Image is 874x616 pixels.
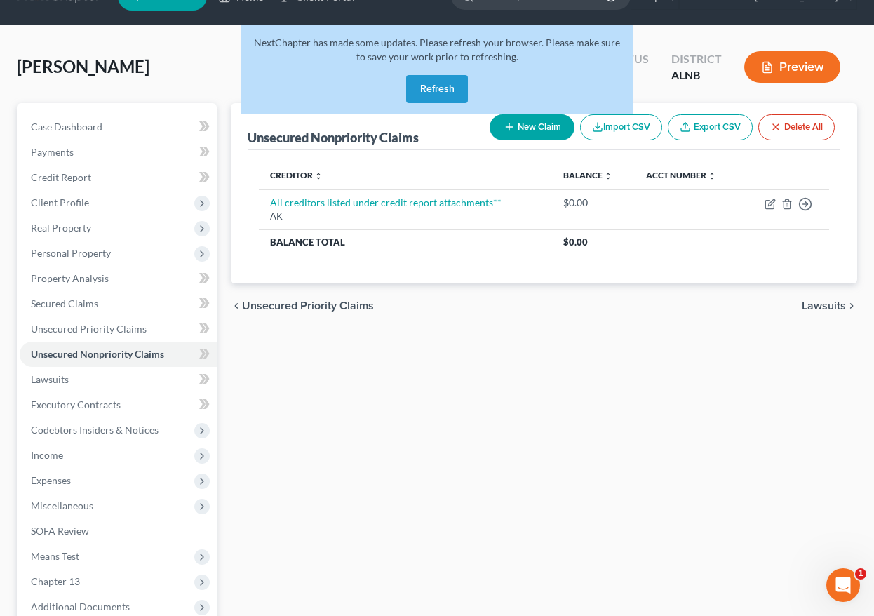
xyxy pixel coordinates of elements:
span: 1 [855,568,866,580]
a: Property Analysis [20,266,217,291]
button: Lawsuits chevron_right [802,300,857,312]
span: Case Dashboard [31,121,102,133]
i: unfold_more [604,172,612,180]
i: chevron_right [846,300,857,312]
span: Unsecured Nonpriority Claims [31,348,164,360]
span: Additional Documents [31,601,130,612]
a: Unsecured Priority Claims [20,316,217,342]
span: Lawsuits [31,373,69,385]
a: Lawsuits [20,367,217,392]
span: Executory Contracts [31,399,121,410]
span: Personal Property [31,247,111,259]
div: AK [270,210,541,223]
div: Unsecured Nonpriority Claims [248,129,419,146]
span: SOFA Review [31,525,89,537]
span: [PERSON_NAME] [17,56,149,76]
span: $0.00 [563,236,588,248]
a: All creditors listed under credit report attachments** [270,196,502,208]
span: Client Profile [31,196,89,208]
span: Codebtors Insiders & Notices [31,424,159,436]
button: chevron_left Unsecured Priority Claims [231,300,374,312]
a: Balance unfold_more [563,170,612,180]
span: Chapter 13 [31,575,80,587]
span: Lawsuits [802,300,846,312]
i: chevron_left [231,300,242,312]
a: Secured Claims [20,291,217,316]
a: Export CSV [668,114,753,140]
div: $0.00 [563,196,624,210]
span: Means Test [31,550,79,562]
button: Refresh [406,75,468,103]
span: Miscellaneous [31,500,93,511]
span: Secured Claims [31,297,98,309]
span: Unsecured Priority Claims [31,323,147,335]
a: Payments [20,140,217,165]
button: Delete All [758,114,835,140]
span: Expenses [31,474,71,486]
a: Executory Contracts [20,392,217,417]
div: District [671,51,722,67]
i: unfold_more [708,172,716,180]
span: Property Analysis [31,272,109,284]
th: Balance Total [259,229,552,255]
a: Credit Report [20,165,217,190]
span: Income [31,449,63,461]
a: Acct Number unfold_more [646,170,716,180]
i: unfold_more [314,172,323,180]
iframe: Intercom live chat [826,568,860,602]
a: Unsecured Nonpriority Claims [20,342,217,367]
button: Preview [744,51,840,83]
button: Import CSV [580,114,662,140]
a: Creditor unfold_more [270,170,323,180]
span: Real Property [31,222,91,234]
span: Payments [31,146,74,158]
button: New Claim [490,114,574,140]
a: SOFA Review [20,518,217,544]
span: NextChapter has made some updates. Please refresh your browser. Please make sure to save your wor... [254,36,620,62]
div: ALNB [671,67,722,83]
span: Credit Report [31,171,91,183]
span: Unsecured Priority Claims [242,300,374,312]
a: Case Dashboard [20,114,217,140]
